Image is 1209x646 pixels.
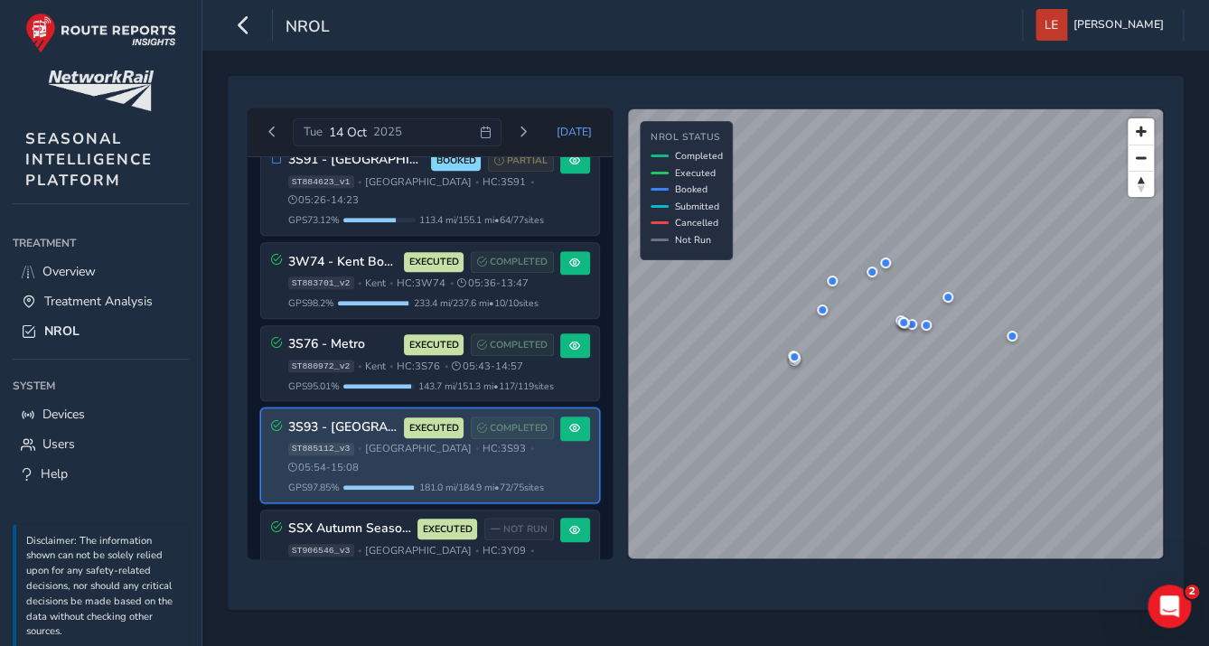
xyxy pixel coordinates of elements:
[483,175,526,189] span: HC: 3S91
[675,183,708,196] span: Booked
[358,278,361,288] span: •
[42,263,96,280] span: Overview
[288,544,354,557] span: ST906546_v3
[628,109,1163,559] canvas: Map
[25,13,176,53] img: rr logo
[457,276,529,290] span: 05:36 - 13:47
[436,154,476,168] span: BOOKED
[475,444,479,454] span: •
[419,213,544,227] span: 113.4 mi / 155.1 mi • 64 / 77 sites
[507,154,548,168] span: PARTIAL
[530,177,534,187] span: •
[490,338,548,352] span: COMPLETED
[530,546,534,556] span: •
[41,465,68,482] span: Help
[288,213,340,227] span: GPS 73.12 %
[397,360,440,373] span: HC: 3S76
[288,255,398,270] h3: 3W74 - Kent Booked RHTT SX (AM)
[13,372,189,399] div: System
[358,444,361,454] span: •
[452,360,523,373] span: 05:43 - 14:57
[42,406,85,423] span: Devices
[409,338,459,352] span: EXECUTED
[288,521,412,537] h3: SSX Autumn Season Lathe Moves
[365,175,472,189] span: [GEOGRAPHIC_DATA]
[419,481,544,494] span: 181.0 mi / 184.9 mi • 72 / 75 sites
[288,337,398,352] h3: 3S76 - Metro
[557,125,592,139] span: [DATE]
[288,481,340,494] span: GPS 97.85 %
[1036,9,1067,41] img: diamond-layout
[13,399,189,429] a: Devices
[358,177,361,187] span: •
[503,522,548,537] span: NOT RUN
[13,316,189,346] a: NROL
[329,124,367,141] span: 14 Oct
[409,255,459,269] span: EXECUTED
[288,175,354,188] span: ST884623_v1
[1128,145,1154,171] button: Zoom out
[13,429,189,459] a: Users
[365,360,386,373] span: Kent
[418,379,554,393] span: 143.7 mi / 151.3 mi • 117 / 119 sites
[475,546,479,556] span: •
[286,15,330,41] span: NROL
[445,361,448,371] span: •
[1128,171,1154,197] button: Reset bearing to north
[651,132,723,144] h4: NROL Status
[288,461,360,474] span: 05:54 - 15:08
[414,296,539,310] span: 233.4 mi / 237.6 mi • 10 / 10 sites
[358,546,361,556] span: •
[675,166,716,180] span: Executed
[1036,9,1170,41] button: [PERSON_NAME]
[288,153,426,168] h3: 3S91 - [GEOGRAPHIC_DATA]
[44,323,80,340] span: NROL
[490,421,548,435] span: COMPLETED
[44,293,153,310] span: Treatment Analysis
[42,435,75,453] span: Users
[288,296,334,310] span: GPS 98.2 %
[475,177,479,187] span: •
[450,278,454,288] span: •
[409,421,459,435] span: EXECUTED
[675,233,711,247] span: Not Run
[1148,585,1191,628] iframe: Intercom live chat
[675,149,723,163] span: Completed
[490,255,548,269] span: COMPLETED
[530,444,534,454] span: •
[365,544,472,557] span: [GEOGRAPHIC_DATA]
[373,124,402,140] span: 2025
[288,443,354,455] span: ST885112_v3
[358,361,361,371] span: •
[26,534,180,641] p: Disclaimer: The information shown can not be solely relied upon for any safety-related decisions,...
[13,286,189,316] a: Treatment Analysis
[288,379,340,393] span: GPS 95.01 %
[389,361,393,371] span: •
[304,124,323,140] span: Tue
[483,544,526,557] span: HC: 3Y09
[397,276,445,290] span: HC: 3W74
[288,360,354,372] span: ST880972_v2
[365,276,386,290] span: Kent
[288,276,354,289] span: ST883701_v2
[1073,9,1164,41] span: [PERSON_NAME]
[13,459,189,489] a: Help
[288,193,360,207] span: 05:26 - 14:23
[258,121,287,144] button: Previous day
[365,442,472,455] span: [GEOGRAPHIC_DATA]
[25,128,153,191] span: SEASONAL INTELLIGENCE PLATFORM
[13,257,189,286] a: Overview
[544,118,604,145] button: Today
[288,420,398,435] h3: 3S93 - [GEOGRAPHIC_DATA]
[389,278,393,288] span: •
[1185,585,1199,599] span: 2
[1128,118,1154,145] button: Zoom in
[423,522,473,537] span: EXECUTED
[13,229,189,257] div: Treatment
[675,200,719,213] span: Submitted
[483,442,526,455] span: HC: 3S93
[508,121,538,144] button: Next day
[675,216,718,229] span: Cancelled
[48,70,154,111] img: customer logo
